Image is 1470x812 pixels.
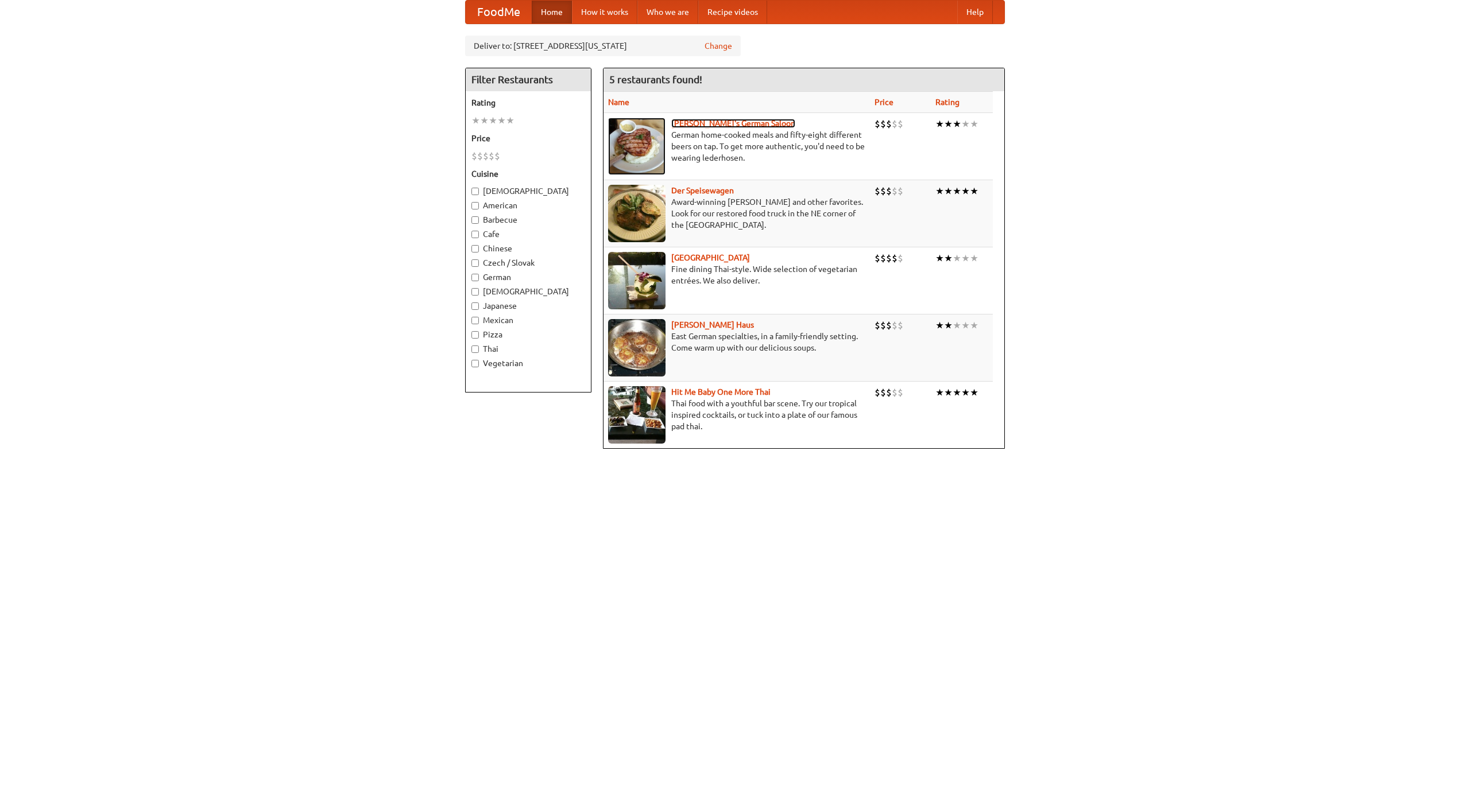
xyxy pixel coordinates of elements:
li: ★ [944,319,953,332]
li: ★ [970,118,978,130]
li: $ [898,386,903,399]
li: ★ [961,252,970,265]
label: Vegetarian [471,358,585,369]
li: ★ [944,185,953,197]
label: [DEMOGRAPHIC_DATA] [471,286,585,297]
b: [PERSON_NAME] Haus [671,320,754,329]
input: German [471,274,479,281]
li: ★ [961,319,970,332]
li: ★ [944,118,953,130]
li: ★ [506,114,514,127]
li: $ [477,150,483,162]
li: $ [471,150,477,162]
li: ★ [961,386,970,399]
label: Japanese [471,300,585,312]
li: $ [880,118,886,130]
p: East German specialties, in a family-friendly setting. Come warm up with our delicious soups. [608,331,865,353]
li: $ [875,386,880,399]
li: $ [898,185,903,197]
p: Fine dining Thai-style. Wide selection of vegetarian entrées. We also deliver. [608,263,865,286]
li: ★ [489,114,497,127]
li: ★ [970,319,978,332]
h4: Filter Restaurants [466,68,591,91]
ng-pluralize: 5 restaurants found! [609,74,702,85]
li: ★ [970,386,978,399]
li: ★ [935,319,944,332]
img: babythai.jpg [608,386,666,444]
input: Japanese [471,302,479,310]
a: How it works [572,1,637,24]
li: ★ [497,114,506,127]
li: ★ [953,386,961,399]
li: $ [892,386,898,399]
p: Award-winning [PERSON_NAME] and other favorites. Look for our restored food truck in the NE corne... [608,196,865,231]
a: Help [957,1,993,24]
li: ★ [480,114,489,127]
li: ★ [953,319,961,332]
a: Change [705,40,732,52]
input: Chinese [471,245,479,252]
li: $ [898,118,903,130]
li: $ [875,185,880,197]
li: $ [875,118,880,130]
li: ★ [953,118,961,130]
input: Mexican [471,317,479,324]
li: ★ [961,118,970,130]
li: ★ [935,118,944,130]
a: Home [532,1,572,24]
input: Pizza [471,331,479,339]
li: $ [886,252,892,265]
li: $ [494,150,500,162]
input: Barbecue [471,216,479,224]
li: ★ [970,185,978,197]
p: German home-cooked meals and fifty-eight different beers on tap. To get more authentic, you'd nee... [608,129,865,164]
li: $ [892,252,898,265]
li: ★ [935,185,944,197]
h5: Price [471,133,585,144]
label: Mexican [471,314,585,326]
b: [PERSON_NAME]'s German Saloon [671,119,795,128]
a: Name [608,98,629,107]
label: Chinese [471,243,585,254]
li: $ [898,319,903,332]
input: Czech / Slovak [471,259,479,267]
div: Deliver to: [STREET_ADDRESS][US_STATE] [465,36,741,56]
li: $ [892,118,898,130]
label: Thai [471,343,585,355]
li: $ [483,150,489,162]
li: $ [898,252,903,265]
li: $ [489,150,494,162]
li: $ [875,252,880,265]
label: German [471,271,585,283]
label: Czech / Slovak [471,257,585,269]
input: American [471,202,479,209]
a: FoodMe [466,1,532,24]
a: Rating [935,98,960,107]
h5: Cuisine [471,168,585,180]
a: Who we are [637,1,698,24]
li: ★ [944,252,953,265]
li: $ [875,319,880,332]
a: Der Speisewagen [671,186,734,195]
a: Hit Me Baby One More Thai [671,387,771,397]
input: Vegetarian [471,360,479,367]
li: $ [880,185,886,197]
img: esthers.jpg [608,118,666,175]
li: ★ [935,386,944,399]
a: [GEOGRAPHIC_DATA] [671,253,750,262]
label: Barbecue [471,214,585,226]
li: $ [880,319,886,332]
a: Recipe videos [698,1,767,24]
li: $ [886,118,892,130]
li: $ [880,386,886,399]
li: ★ [961,185,970,197]
li: ★ [953,185,961,197]
h5: Rating [471,97,585,108]
label: [DEMOGRAPHIC_DATA] [471,185,585,197]
input: Thai [471,345,479,353]
input: Cafe [471,231,479,238]
li: $ [886,319,892,332]
li: ★ [944,386,953,399]
a: Price [875,98,893,107]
